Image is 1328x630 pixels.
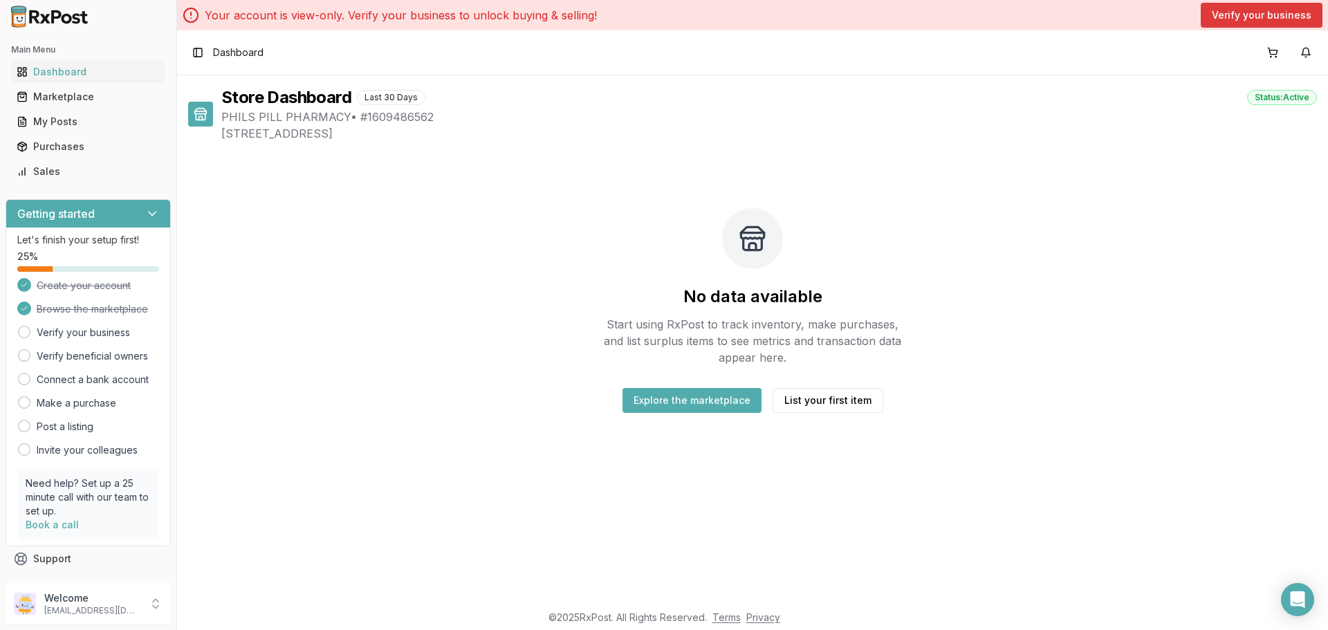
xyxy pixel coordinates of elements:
[357,90,425,105] div: Last 30 Days
[37,396,116,410] a: Make a purchase
[11,134,165,159] a: Purchases
[44,591,140,605] p: Welcome
[17,65,160,79] div: Dashboard
[746,611,780,623] a: Privacy
[622,388,762,413] button: Explore the marketplace
[11,59,165,84] a: Dashboard
[213,46,264,59] span: Dashboard
[33,577,80,591] span: Feedback
[6,111,171,133] button: My Posts
[205,7,597,24] p: Your account is view-only. Verify your business to unlock buying & selling!
[44,605,140,616] p: [EMAIL_ADDRESS][DOMAIN_NAME]
[6,6,94,28] img: RxPost Logo
[17,233,159,247] p: Let's finish your setup first!
[37,443,138,457] a: Invite your colleagues
[1247,90,1317,105] div: Status: Active
[26,519,79,530] a: Book a call
[17,140,160,154] div: Purchases
[11,84,165,109] a: Marketplace
[683,286,822,308] h2: No data available
[17,205,95,222] h3: Getting started
[598,316,907,366] p: Start using RxPost to track inventory, make purchases, and list surplus items to see metrics and ...
[213,46,264,59] nav: breadcrumb
[37,373,149,387] a: Connect a bank account
[6,61,171,83] button: Dashboard
[26,476,151,518] p: Need help? Set up a 25 minute call with our team to set up.
[1281,583,1314,616] div: Open Intercom Messenger
[6,571,171,596] button: Feedback
[37,326,130,340] a: Verify your business
[773,388,883,413] button: List your first item
[6,86,171,108] button: Marketplace
[37,349,148,363] a: Verify beneficial owners
[17,165,160,178] div: Sales
[221,109,1317,125] span: PHILS PILL PHARMACY • # 1609486562
[14,593,36,615] img: User avatar
[11,109,165,134] a: My Posts
[11,44,165,55] h2: Main Menu
[37,420,93,434] a: Post a listing
[6,160,171,183] button: Sales
[221,125,1317,142] span: [STREET_ADDRESS]
[1201,3,1322,28] button: Verify your business
[6,546,171,571] button: Support
[17,115,160,129] div: My Posts
[11,159,165,184] a: Sales
[37,279,131,293] span: Create your account
[17,90,160,104] div: Marketplace
[6,136,171,158] button: Purchases
[17,250,38,263] span: 25 %
[221,86,351,109] h1: Store Dashboard
[712,611,741,623] a: Terms
[37,302,148,316] span: Browse the marketplace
